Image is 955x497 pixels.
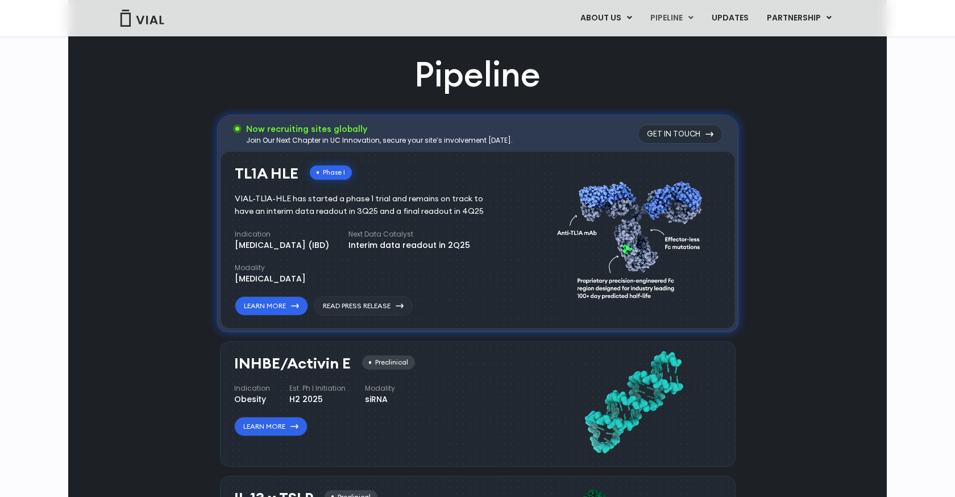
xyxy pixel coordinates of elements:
[289,383,346,394] h4: Est. Ph I Initiation
[703,9,757,28] a: UPDATES
[289,394,346,405] div: H2 2025
[235,296,308,316] a: Learn More
[758,9,841,28] a: PARTNERSHIPMenu Toggle
[348,229,470,239] h4: Next Data Catalyst
[348,239,470,251] div: Interim data readout in 2Q25
[571,9,641,28] a: ABOUT USMenu Toggle
[362,355,415,370] div: Preclinical
[235,165,298,182] h3: TL1A HLE
[235,229,329,239] h4: Indication
[414,51,541,98] h2: Pipeline
[246,123,513,135] h3: Now recruiting sites globally
[557,160,709,316] img: TL1A antibody diagram.
[119,10,165,27] img: Vial Logo
[641,9,702,28] a: PIPELINEMenu Toggle
[365,383,395,394] h4: Modality
[234,383,270,394] h4: Indication
[234,355,351,372] h3: INHBE/Activin E
[310,165,352,180] div: Phase I
[638,125,723,144] a: Get in touch
[235,273,306,285] div: [MEDICAL_DATA]
[235,193,500,218] div: VIAL-TL1A-HLE has started a phase 1 trial and remains on track to have an interim data readout in...
[234,394,270,405] div: Obesity
[235,239,329,251] div: [MEDICAL_DATA] (IBD)
[314,296,413,316] a: Read Press Release
[234,417,308,436] a: Learn More
[365,394,395,405] div: siRNA
[235,263,306,273] h4: Modality
[246,135,513,146] div: Join Our Next Chapter in UC Innovation, secure your site’s involvement [DATE].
